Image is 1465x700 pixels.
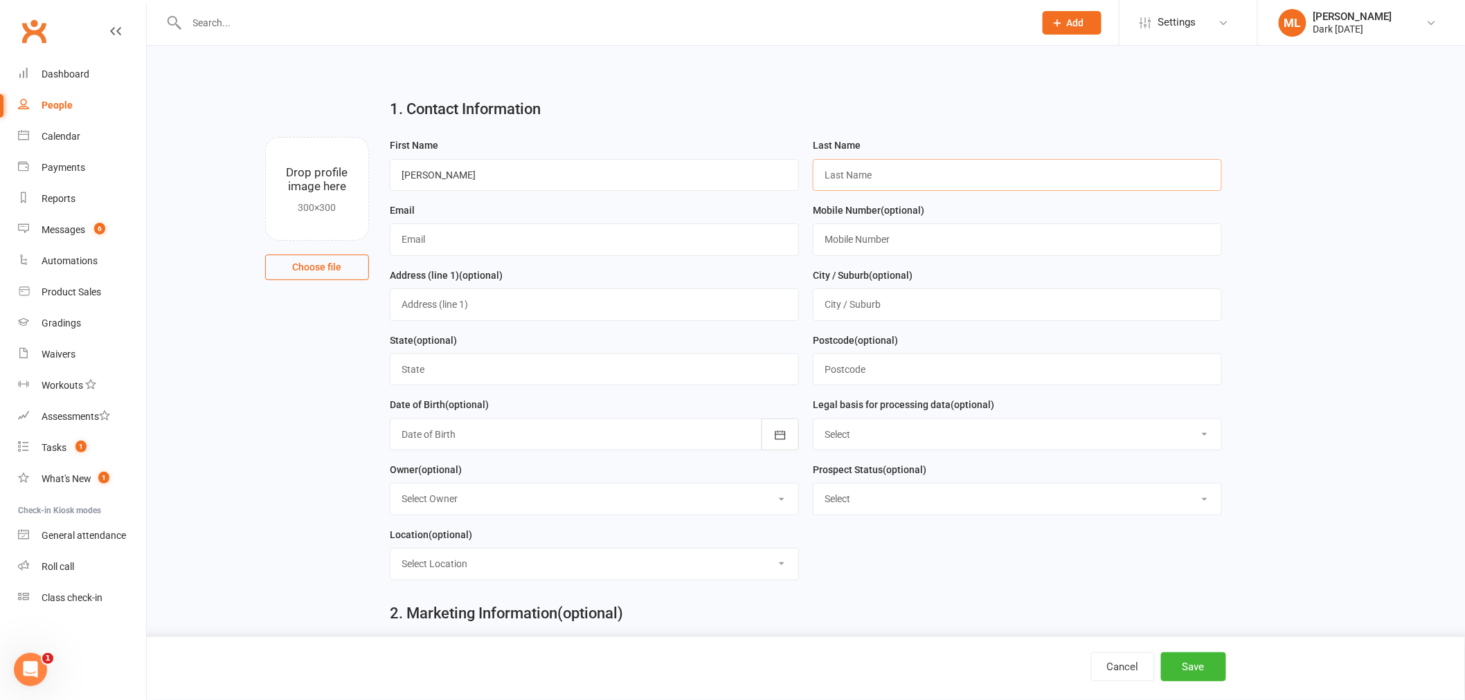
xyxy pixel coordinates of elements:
[390,462,462,477] label: Owner
[42,317,81,329] div: Gradings
[42,411,110,422] div: Assessments
[390,159,799,191] input: First Name
[390,203,415,218] label: Email
[17,14,51,48] a: Clubworx
[390,333,457,348] label: State
[18,308,146,339] a: Gradings
[42,473,91,484] div: What's New
[813,268,913,283] label: City / Suburb
[813,203,924,218] label: Mobile Number
[881,205,924,216] spang: (optional)
[1091,652,1155,681] button: Cancel
[42,380,83,391] div: Workouts
[18,59,146,90] a: Dashboard
[42,592,102,603] div: Class check-in
[18,520,146,551] a: General attendance kiosk mode
[1161,652,1226,681] button: Save
[429,529,472,540] spang: (optional)
[42,131,80,142] div: Calendar
[1313,10,1392,23] div: [PERSON_NAME]
[390,353,799,385] input: State
[42,100,73,111] div: People
[390,268,503,283] label: Address (line 1)
[390,397,489,412] label: Date of Birth
[418,464,462,475] spang: (optional)
[813,138,861,153] label: Last Name
[813,397,994,412] label: Legal basis for processing data
[813,223,1222,255] input: Mobile Number
[42,349,75,360] div: Waivers
[813,353,1222,385] input: Postcode
[18,152,146,183] a: Payments
[265,255,369,279] button: Choose file
[18,401,146,432] a: Assessments
[459,270,503,281] spang: (optional)
[445,399,489,410] spang: (optional)
[42,286,101,297] div: Product Sales
[183,13,1025,33] input: Search...
[75,441,87,452] span: 1
[18,277,146,308] a: Product Sales
[42,193,75,204] div: Reports
[813,288,1222,320] input: City / Suburb
[98,472,109,483] span: 1
[951,399,994,410] spang: (optional)
[390,223,799,255] input: Email
[869,270,913,281] spang: (optional)
[413,335,457,346] spang: (optional)
[390,101,1222,118] h2: 1. Contact Information
[14,653,47,686] iframe: Intercom live chat
[18,370,146,401] a: Workouts
[42,653,53,664] span: 1
[813,462,926,477] label: Prospect Status
[1158,7,1196,38] span: Settings
[390,605,1222,622] h2: 2. Marketing Information
[42,530,126,541] div: General attendance
[813,333,898,348] label: Postcode
[42,561,74,572] div: Roll call
[94,223,105,234] span: 6
[390,138,438,153] label: First Name
[42,224,85,235] div: Messages
[18,432,146,463] a: Tasks 1
[42,255,98,266] div: Automations
[813,159,1222,191] input: Last Name
[1067,17,1084,28] span: Add
[557,605,623,622] span: (optional)
[18,551,146,582] a: Roll call
[18,339,146,370] a: Waivers
[42,442,66,453] div: Tasks
[18,214,146,246] a: Messages 6
[18,463,146,495] a: What's New1
[1279,9,1306,37] div: ML
[42,68,89,80] div: Dashboard
[854,335,898,346] spang: (optional)
[42,162,85,173] div: Payments
[18,582,146,614] a: Class kiosk mode
[18,90,146,121] a: People
[18,183,146,214] a: Reports
[390,527,472,542] label: Location
[18,121,146,152] a: Calendar
[1313,23,1392,35] div: Dark [DATE]
[18,246,146,277] a: Automations
[1043,11,1102,35] button: Add
[883,464,926,475] spang: (optional)
[390,288,799,320] input: Address (line 1)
